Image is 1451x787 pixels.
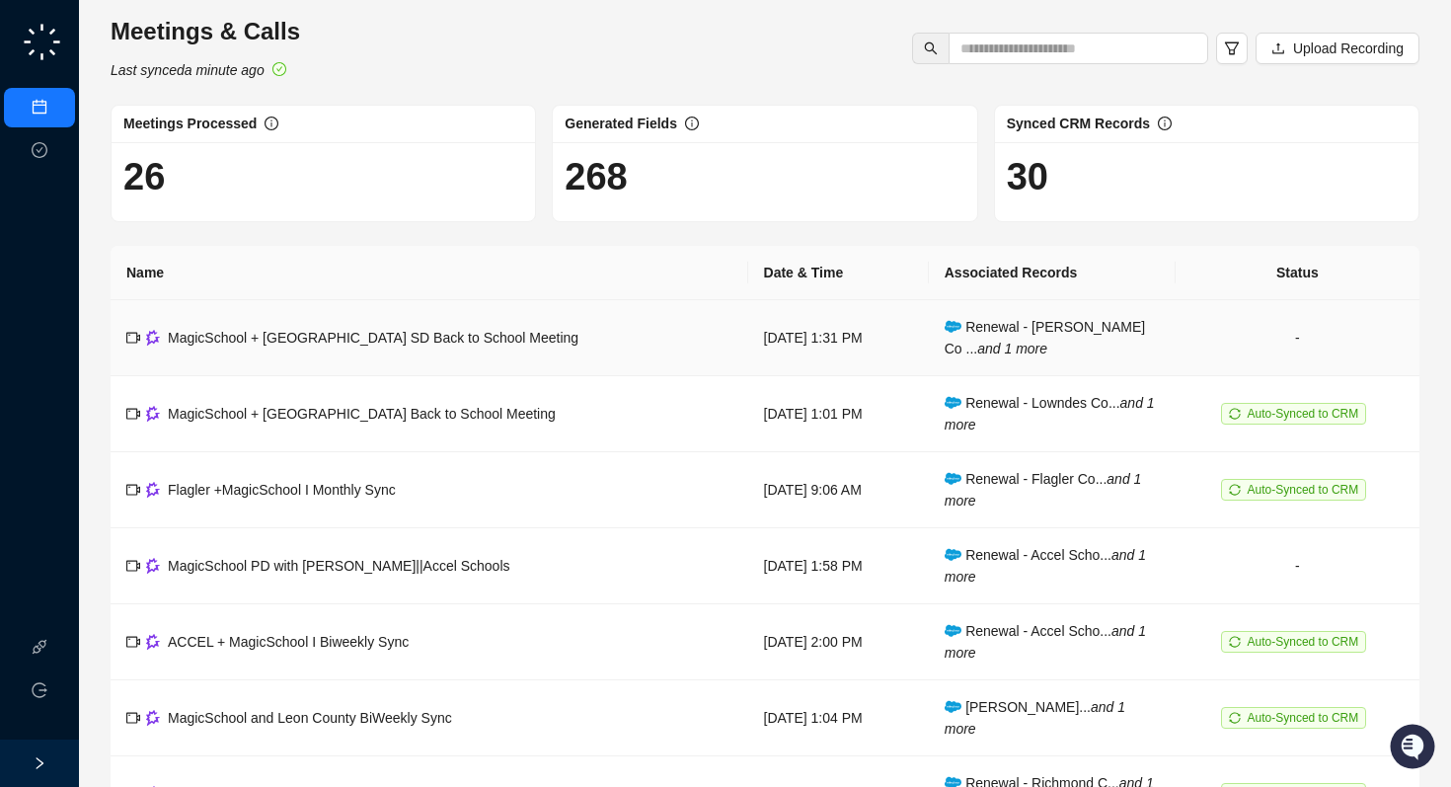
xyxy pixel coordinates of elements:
[1176,528,1419,604] td: -
[1158,117,1172,130] span: info-circle
[945,699,1125,737] span: [PERSON_NAME]...
[146,406,160,421] img: gong-Dwh8HbPa.png
[336,185,359,208] button: Start new chat
[1229,408,1241,420] span: sync
[111,246,748,300] th: Name
[32,682,47,698] span: logout
[1271,41,1285,55] span: upload
[272,62,286,76] span: check-circle
[748,680,929,756] td: [DATE] 1:04 PM
[146,330,160,345] img: gong-Dwh8HbPa.png
[168,558,510,574] span: MagicSchool PD with [PERSON_NAME]||Accel Schools
[123,154,523,199] h1: 26
[1224,40,1240,56] span: filter
[168,482,396,498] span: Flagler +MagicSchool I Monthly Sync
[1176,300,1419,376] td: -
[1229,712,1241,724] span: sync
[977,341,1047,356] i: and 1 more
[20,179,55,214] img: 5124521997842_fc6d7dfcefe973c2e489_88.png
[748,300,929,376] td: [DATE] 1:31 PM
[924,41,938,55] span: search
[565,154,964,199] h1: 268
[1293,38,1404,59] span: Upload Recording
[945,547,1146,585] i: and 1 more
[168,710,452,726] span: MagicSchool and Leon County BiWeekly Sync
[748,376,929,452] td: [DATE] 1:01 PM
[20,111,359,142] h2: How can we help?
[1007,116,1150,131] span: Synced CRM Records
[1388,722,1441,775] iframe: Open customer support
[126,331,140,345] span: video-camera
[67,179,324,198] div: Start new chat
[1229,636,1241,648] span: sync
[39,276,73,296] span: Docs
[139,324,239,340] a: Powered byPylon
[1248,407,1359,421] span: Auto-Synced to CRM
[126,559,140,573] span: video-camera
[945,395,1155,433] span: Renewal - Lowndes Co...
[945,623,1146,661] span: Renewal - Accel Scho...
[1248,635,1359,649] span: Auto-Synced to CRM
[168,330,578,346] span: MagicSchool + [GEOGRAPHIC_DATA] SD Back to School Meeting
[1229,484,1241,496] span: sync
[945,547,1146,585] span: Renewal - Accel Scho...
[81,269,160,304] a: 📶Status
[146,634,160,649] img: gong-Dwh8HbPa.png
[1256,33,1419,64] button: Upload Recording
[748,246,929,300] th: Date & Time
[20,278,36,294] div: 📚
[67,198,258,214] div: We're offline, we'll be back soon
[685,117,699,130] span: info-circle
[565,116,677,131] span: Generated Fields
[146,482,160,497] img: gong-Dwh8HbPa.png
[20,20,59,59] img: Swyft AI
[126,483,140,497] span: video-camera
[123,116,257,131] span: Meetings Processed
[146,558,160,573] img: gong-Dwh8HbPa.png
[1176,246,1419,300] th: Status
[945,699,1125,737] i: and 1 more
[265,117,278,130] span: info-circle
[126,407,140,421] span: video-camera
[89,278,105,294] div: 📶
[168,634,409,650] span: ACCEL + MagicSchool I Biweekly Sync
[20,79,359,111] p: Welcome 👋
[1248,483,1359,497] span: Auto-Synced to CRM
[929,246,1176,300] th: Associated Records
[196,325,239,340] span: Pylon
[945,471,1142,509] span: Renewal - Flagler Co...
[945,623,1146,661] i: and 1 more
[111,16,300,47] h3: Meetings & Calls
[748,604,929,680] td: [DATE] 2:00 PM
[1248,711,1359,725] span: Auto-Synced to CRM
[1007,154,1407,199] h1: 30
[12,269,81,304] a: 📚Docs
[748,528,929,604] td: [DATE] 1:58 PM
[748,452,929,528] td: [DATE] 9:06 AM
[111,62,265,78] i: Last synced a minute ago
[126,635,140,649] span: video-camera
[945,395,1155,433] i: and 1 more
[109,276,152,296] span: Status
[126,711,140,725] span: video-camera
[945,319,1145,356] span: Renewal - [PERSON_NAME] Co ...
[33,756,46,770] span: right
[146,710,160,725] img: gong-Dwh8HbPa.png
[945,471,1142,509] i: and 1 more
[168,406,556,422] span: MagicSchool + [GEOGRAPHIC_DATA] Back to School Meeting
[20,20,64,64] img: logo-small-C4UdH2pc.png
